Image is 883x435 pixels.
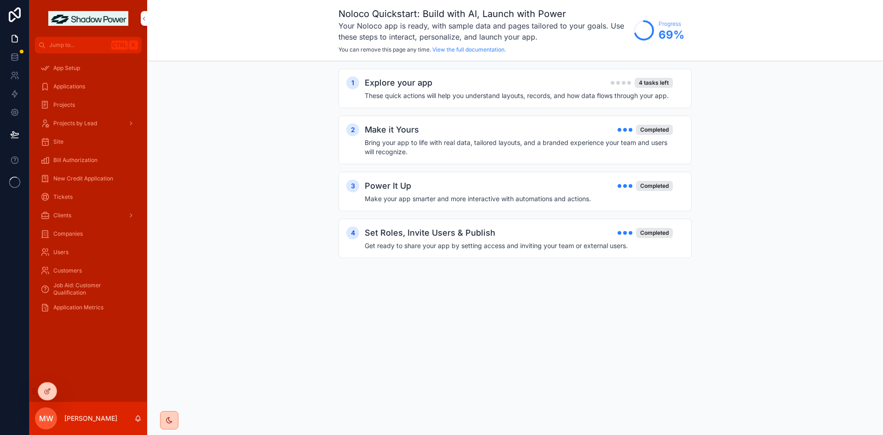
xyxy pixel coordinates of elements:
p: [PERSON_NAME] [64,414,117,423]
span: Users [53,249,69,256]
div: scrollable content [29,53,147,328]
span: App Setup [53,64,80,72]
a: Users [35,244,142,261]
span: Application Metrics [53,304,103,311]
span: Ctrl [111,41,128,50]
a: Tickets [35,189,142,205]
span: Job Aid: Customer Qualification [53,282,132,296]
a: Application Metrics [35,299,142,316]
a: Projects by Lead [35,115,142,132]
span: Site [53,138,63,145]
span: Applications [53,83,85,90]
span: You can remove this page any time. [338,46,431,53]
h3: Your Noloco app is ready, with sample data and pages tailored to your goals. Use these steps to i... [338,20,629,42]
span: Clients [53,212,71,219]
span: Progress [659,20,684,28]
span: Customers [53,267,82,274]
a: Projects [35,97,142,113]
a: Site [35,133,142,150]
a: App Setup [35,60,142,76]
span: 69 % [659,28,684,42]
a: Companies [35,226,142,242]
span: MW [39,413,53,424]
span: Companies [53,230,83,238]
span: New Credit Application [53,175,113,182]
span: Tickets [53,193,73,201]
a: Job Aid: Customer Qualification [35,281,142,297]
span: Projects by Lead [53,120,97,127]
a: New Credit Application [35,170,142,187]
span: Bill Authorization [53,157,97,164]
img: App logo [48,11,128,26]
h1: Noloco Quickstart: Build with AI, Launch with Power [338,7,629,20]
span: K [130,41,137,49]
a: Applications [35,78,142,95]
a: Bill Authorization [35,152,142,168]
span: Projects [53,101,75,109]
button: Jump to...CtrlK [35,37,142,53]
a: View the full documentation. [432,46,506,53]
a: Clients [35,207,142,224]
span: Jump to... [49,41,108,49]
a: Customers [35,262,142,279]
